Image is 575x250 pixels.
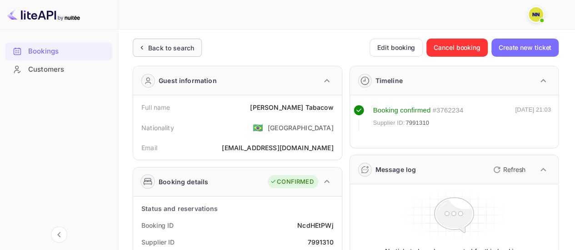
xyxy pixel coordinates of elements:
button: Refresh [488,162,529,177]
div: Full name [141,103,170,112]
button: Collapse navigation [51,226,67,243]
div: NcdHEtPWj [297,221,333,230]
div: [DATE] 21:03 [515,105,551,132]
span: 7991310 [405,118,429,127]
div: Guest information [159,76,217,85]
div: 7991310 [307,237,333,247]
img: N/A N/A [529,7,543,22]
div: Message log [375,165,416,174]
div: Status and reservations [141,204,218,213]
a: Customers [5,61,112,78]
div: Customers [5,61,112,78]
div: Nationality [141,123,174,132]
button: Edit booking [370,39,423,57]
div: Booking details [159,177,208,186]
div: CONFIRMED [270,177,313,186]
button: Cancel booking [426,39,488,57]
p: Refresh [503,165,525,174]
button: Create new ticket [491,39,559,57]
div: Booking ID [141,221,174,230]
span: United States [253,119,263,136]
span: Supplier ID: [373,118,405,127]
div: Timeline [375,76,403,85]
div: # 3762234 [432,105,463,116]
div: Back to search [148,43,194,53]
div: [EMAIL_ADDRESS][DOMAIN_NAME] [222,143,333,152]
div: Supplier ID [141,237,175,247]
div: Customers [28,64,108,75]
div: Email [141,143,157,152]
div: Booking confirmed [373,105,431,116]
div: [GEOGRAPHIC_DATA] [268,123,334,132]
img: LiteAPI logo [7,7,80,22]
div: Bookings [28,46,108,57]
div: [PERSON_NAME] Tabacow [250,103,333,112]
a: Bookings [5,43,112,59]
